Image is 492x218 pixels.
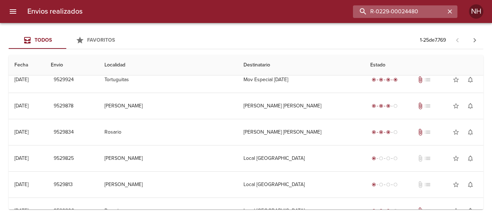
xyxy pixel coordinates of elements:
[238,145,364,171] td: Local [GEOGRAPHIC_DATA]
[417,129,424,136] span: Tiene documentos adjuntos
[99,119,238,145] td: Rosario
[35,37,52,43] span: Todos
[420,37,446,44] p: 1 - 25 de 7.769
[54,102,73,111] span: 9529878
[463,125,478,139] button: Activar notificaciones
[424,155,431,162] span: No tiene pedido asociado
[463,177,478,192] button: Activar notificaciones
[238,172,364,198] td: Local [GEOGRAPHIC_DATA]
[467,129,474,136] span: notifications_none
[54,154,74,163] span: 9529825
[379,156,383,161] span: radio_button_unchecked
[469,4,483,19] div: Abrir información de usuario
[424,181,431,188] span: No tiene pedido asociado
[452,102,460,110] span: star_border
[51,178,76,191] button: 9529813
[370,181,399,188] div: Generado
[370,129,399,136] div: En viaje
[393,156,398,161] span: radio_button_unchecked
[467,181,474,188] span: notifications_none
[54,75,74,84] span: 9529924
[370,102,399,110] div: En viaje
[99,55,238,75] th: Localidad
[379,104,383,108] span: radio_button_checked
[379,209,383,213] span: radio_button_checked
[51,99,76,113] button: 9529878
[51,73,77,87] button: 9529924
[417,102,424,110] span: Tiene documentos adjuntos
[452,181,460,188] span: star_border
[452,155,460,162] span: star_border
[379,78,383,82] span: radio_button_checked
[463,151,478,166] button: Activar notificaciones
[393,104,398,108] span: radio_button_unchecked
[372,104,376,108] span: radio_button_checked
[424,102,431,110] span: No tiene pedido asociado
[417,207,424,214] span: Tiene documentos adjuntos
[424,76,431,83] span: No tiene pedido asociado
[449,151,463,166] button: Agregar a favoritos
[27,6,82,17] h6: Envios realizados
[449,73,463,87] button: Agregar a favoritos
[463,73,478,87] button: Activar notificaciones
[238,93,364,119] td: [PERSON_NAME] [PERSON_NAME]
[393,182,398,187] span: radio_button_unchecked
[449,204,463,218] button: Agregar a favoritos
[393,209,398,213] span: radio_button_unchecked
[449,99,463,113] button: Agregar a favoritos
[238,119,364,145] td: [PERSON_NAME] [PERSON_NAME]
[467,207,474,214] span: notifications_none
[379,182,383,187] span: radio_button_unchecked
[14,208,28,214] div: [DATE]
[51,152,77,165] button: 9529825
[463,204,478,218] button: Activar notificaciones
[238,55,364,75] th: Destinatario
[452,207,460,214] span: star_border
[51,126,77,139] button: 9529834
[449,177,463,192] button: Agregar a favoritos
[467,102,474,110] span: notifications_none
[417,155,424,162] span: No tiene documentos adjuntos
[386,182,390,187] span: radio_button_unchecked
[372,130,376,134] span: radio_button_checked
[370,155,399,162] div: Generado
[9,32,124,49] div: Tabs Envios
[370,76,399,83] div: Entregado
[424,129,431,136] span: No tiene pedido asociado
[386,78,390,82] span: radio_button_checked
[14,76,28,83] div: [DATE]
[14,181,28,187] div: [DATE]
[467,155,474,162] span: notifications_none
[9,55,45,75] th: Fecha
[54,180,73,189] span: 9529813
[14,103,28,109] div: [DATE]
[467,76,474,83] span: notifications_none
[4,3,22,20] button: menu
[469,4,483,19] div: NH
[99,67,238,93] td: Tortuguitas
[386,156,390,161] span: radio_button_unchecked
[393,78,398,82] span: radio_button_checked
[99,145,238,171] td: [PERSON_NAME]
[372,78,376,82] span: radio_button_checked
[386,104,390,108] span: radio_button_checked
[372,209,376,213] span: radio_button_checked
[386,130,390,134] span: radio_button_checked
[87,37,115,43] span: Favoritos
[386,209,390,213] span: radio_button_checked
[99,172,238,198] td: [PERSON_NAME]
[372,182,376,187] span: radio_button_checked
[379,130,383,134] span: radio_button_checked
[449,125,463,139] button: Agregar a favoritos
[417,76,424,83] span: Tiene documentos adjuntos
[364,55,483,75] th: Estado
[372,156,376,161] span: radio_button_checked
[424,207,431,214] span: No tiene pedido asociado
[238,67,364,93] td: Mov Especial [DATE]
[353,5,445,18] input: buscar
[54,128,74,137] span: 9529834
[14,155,28,161] div: [DATE]
[393,130,398,134] span: radio_button_unchecked
[370,207,399,214] div: En viaje
[51,204,77,218] button: 9529809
